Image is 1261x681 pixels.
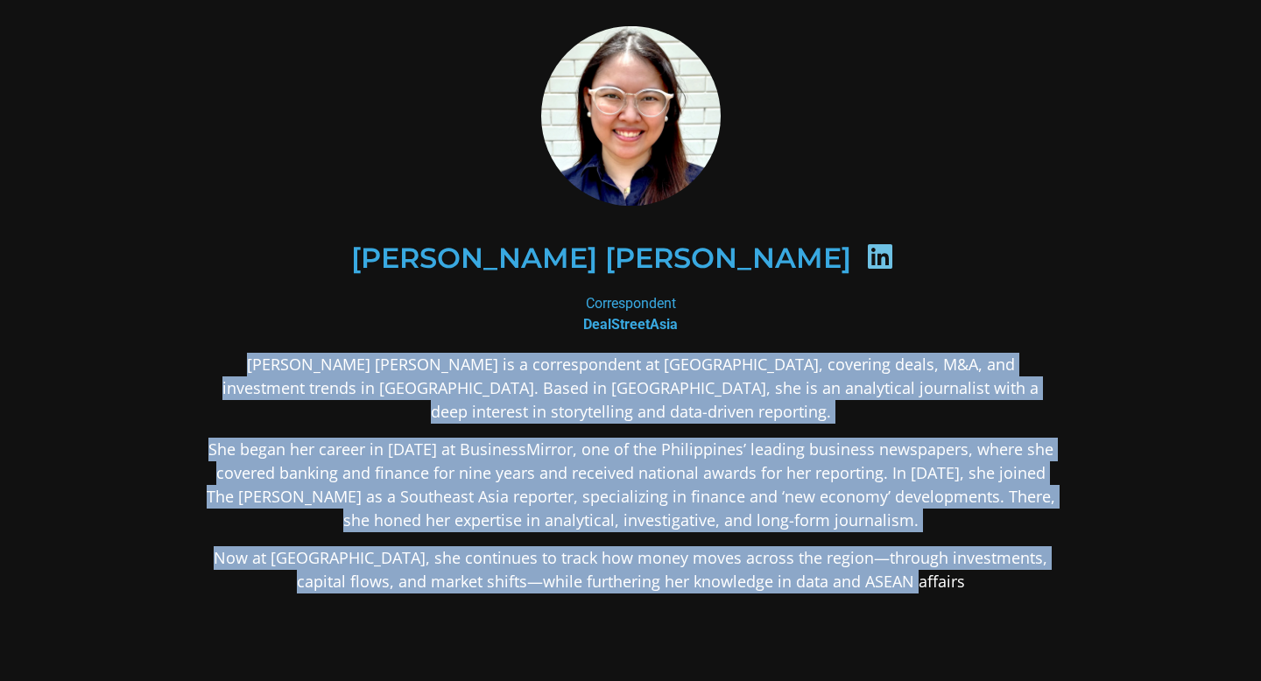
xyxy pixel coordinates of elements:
p: [PERSON_NAME] [PERSON_NAME] is a correspondent at [GEOGRAPHIC_DATA], covering deals, M&A, and inv... [205,353,1056,424]
div: Correspondent [205,293,1056,335]
p: Now at [GEOGRAPHIC_DATA], she continues to track how money moves across the region—through invest... [205,546,1056,593]
p: She began her career in [DATE] at BusinessMirror, one of the Philippines’ leading business newspa... [205,438,1056,532]
h2: [PERSON_NAME] [PERSON_NAME] [351,244,851,272]
b: DealStreetAsia [583,316,678,333]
